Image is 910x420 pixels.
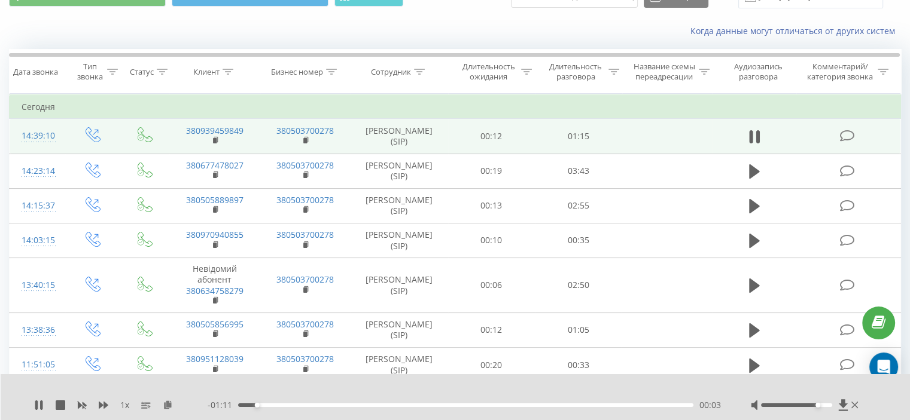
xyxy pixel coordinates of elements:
[276,160,334,171] a: 380503700278
[448,154,535,188] td: 00:19
[186,125,244,136] a: 380939459849
[690,25,901,36] a: Когда данные могут отличаться от других систем
[869,352,898,381] div: Open Intercom Messenger
[22,229,53,252] div: 14:03:15
[633,62,696,82] div: Название схемы переадресации
[186,285,244,296] a: 380634758279
[186,194,244,206] a: 380505889897
[193,67,220,77] div: Клиент
[276,353,334,364] a: 380503700278
[535,348,622,383] td: 00:33
[22,124,53,148] div: 14:39:10
[186,318,244,330] a: 380505856995
[351,258,448,313] td: [PERSON_NAME] (SIP)
[459,62,519,82] div: Длительность ожидания
[448,348,535,383] td: 00:20
[699,399,721,411] span: 00:03
[448,119,535,154] td: 00:12
[13,67,58,77] div: Дата звонка
[22,318,53,342] div: 13:38:36
[120,399,129,411] span: 1 x
[276,194,334,206] a: 380503700278
[186,160,244,171] a: 380677478027
[208,399,238,411] span: - 01:11
[276,229,334,240] a: 380503700278
[186,353,244,364] a: 380951128039
[448,223,535,257] td: 00:10
[169,258,260,313] td: Невідомий абонент
[10,95,901,119] td: Сегодня
[805,62,875,82] div: Комментарий/категория звонка
[535,223,622,257] td: 00:35
[75,62,104,82] div: Тип звонка
[723,62,793,82] div: Аудиозапись разговора
[186,229,244,240] a: 380970940855
[546,62,605,82] div: Длительность разговора
[535,119,622,154] td: 01:15
[535,188,622,223] td: 02:55
[351,188,448,223] td: [PERSON_NAME] (SIP)
[271,67,323,77] div: Бизнес номер
[276,318,334,330] a: 380503700278
[276,274,334,285] a: 380503700278
[371,67,411,77] div: Сотрудник
[351,119,448,154] td: [PERSON_NAME] (SIP)
[22,160,53,183] div: 14:23:14
[351,312,448,347] td: [PERSON_NAME] (SIP)
[22,353,53,376] div: 11:51:05
[130,67,154,77] div: Статус
[351,348,448,383] td: [PERSON_NAME] (SIP)
[448,312,535,347] td: 00:12
[535,312,622,347] td: 01:05
[276,125,334,136] a: 380503700278
[351,154,448,188] td: [PERSON_NAME] (SIP)
[815,403,820,407] div: Accessibility label
[255,403,260,407] div: Accessibility label
[448,188,535,223] td: 00:13
[351,223,448,257] td: [PERSON_NAME] (SIP)
[535,154,622,188] td: 03:43
[448,258,535,313] td: 00:06
[535,258,622,313] td: 02:50
[22,194,53,217] div: 14:15:37
[22,274,53,297] div: 13:40:15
